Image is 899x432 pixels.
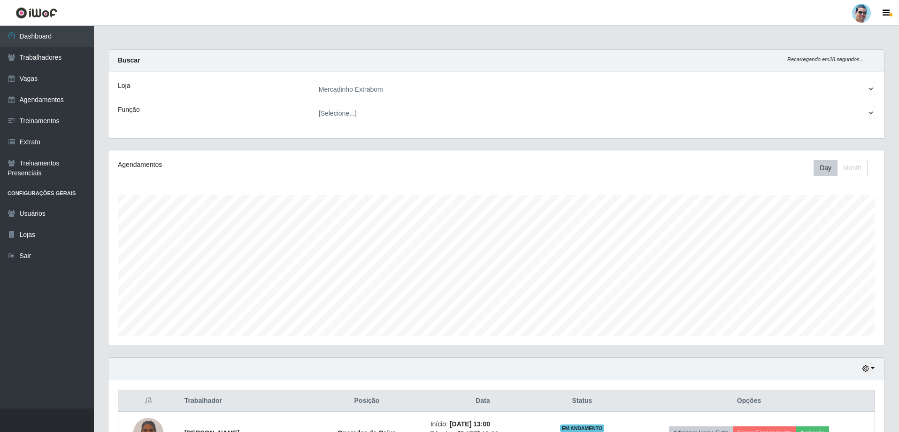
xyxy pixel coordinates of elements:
div: Agendamentos [118,160,425,170]
th: Trabalhador [179,390,309,412]
label: Loja [118,81,130,91]
th: Status [541,390,623,412]
i: Recarregando em 28 segundos... [787,56,864,62]
th: Posição [309,390,425,412]
time: [DATE] 13:00 [450,420,490,428]
span: EM ANDAMENTO [560,424,605,432]
div: First group [814,160,868,176]
img: CoreUI Logo [15,7,57,19]
button: Day [814,160,838,176]
th: Data [425,390,541,412]
div: Toolbar with button groups [814,160,875,176]
th: Opções [623,390,875,412]
li: Início: [430,419,535,429]
button: Month [837,160,868,176]
strong: Buscar [118,56,140,64]
label: Função [118,105,140,115]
